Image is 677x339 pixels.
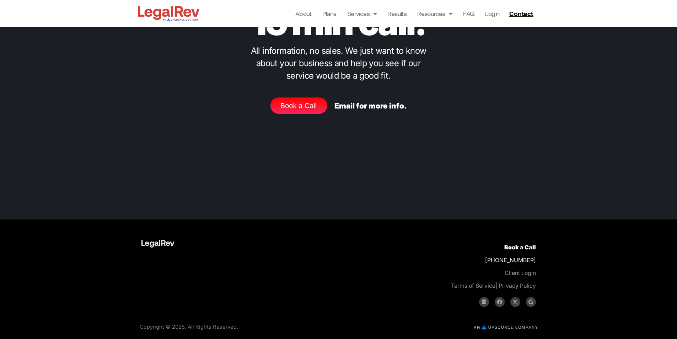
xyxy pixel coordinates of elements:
a: Plans [322,9,337,18]
a: Book a Call [504,244,536,251]
p: 15 min call. [189,7,489,37]
span: Book a Call [280,102,317,109]
a: Login [485,9,499,18]
a: Client Login [505,269,536,276]
p: [PHONE_NUMBER] [348,241,536,292]
p: All information, no sales. We just want to know about your business and help you see if our servi... [242,44,435,82]
a: Terms of Service [451,282,495,289]
a: Email for more info. [334,101,407,110]
a: About [295,9,312,18]
span: | [451,282,497,289]
a: Book a Call [270,97,327,114]
a: Contact [506,8,538,19]
nav: Menu [295,9,500,18]
a: Privacy Policy [499,282,536,289]
a: Resources [417,9,452,18]
a: FAQ [463,9,474,18]
span: Contact [509,10,533,17]
a: Results [387,9,407,18]
a: Services [347,9,377,18]
span: Copyright © 2025. All Rights Reserved. [140,323,238,330]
